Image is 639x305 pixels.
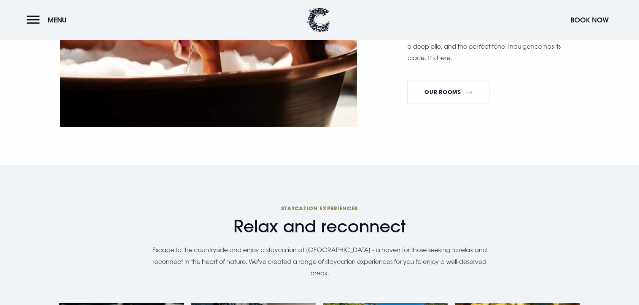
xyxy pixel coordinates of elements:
[48,16,67,24] span: Menu
[59,205,580,212] span: Staycation experiences
[27,12,70,28] button: Menu
[145,244,494,279] p: Escape to the countryside and enjoy a staycation at [GEOGRAPHIC_DATA] - a haven for those seeking...
[567,12,612,28] button: Book Now
[407,17,563,64] p: The fine finish, the delicate touch, the added extra. It turns a great room into a wonderful stay...
[59,216,580,237] span: Relax and reconnect
[307,8,330,32] img: Clandeboye Lodge
[407,81,490,103] a: Our Rooms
